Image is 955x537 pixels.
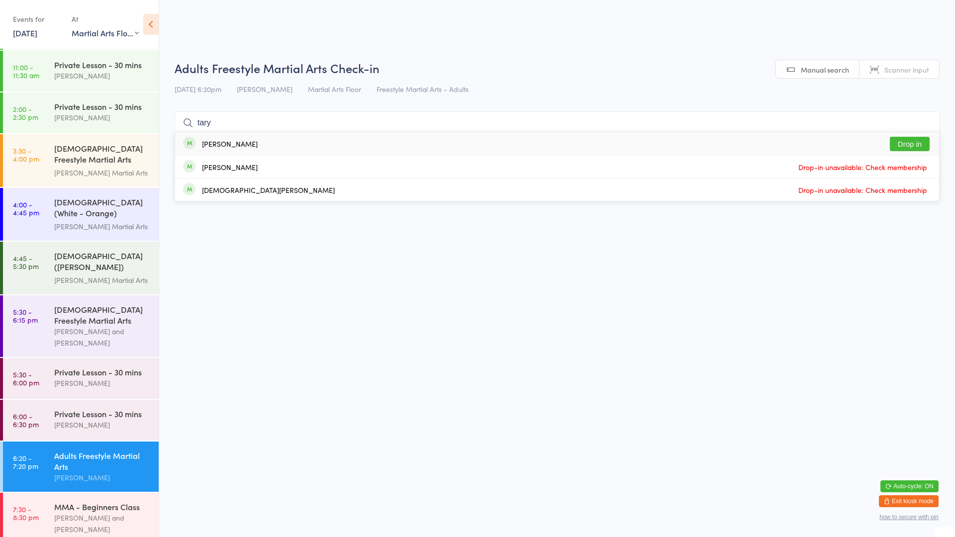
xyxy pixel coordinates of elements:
[54,472,150,483] div: [PERSON_NAME]
[202,140,258,148] div: [PERSON_NAME]
[54,221,150,232] div: [PERSON_NAME] Martial Arts
[796,160,930,175] span: Drop-in unavailable: Check membership
[3,51,159,91] a: 11:00 -11:30 amPrivate Lesson - 30 mins[PERSON_NAME]
[175,111,940,134] input: Search
[13,147,39,163] time: 3:30 - 4:00 pm
[3,188,159,241] a: 4:00 -4:45 pm[DEMOGRAPHIC_DATA] (White - Orange) Freestyle Martial Arts[PERSON_NAME] Martial Arts
[308,84,361,94] span: Martial Arts Floor
[880,480,939,492] button: Auto-cycle: ON
[54,112,150,123] div: [PERSON_NAME]
[54,167,150,179] div: [PERSON_NAME] Martial Arts
[801,65,849,75] span: Manual search
[879,495,939,507] button: Exit kiosk mode
[3,400,159,441] a: 6:00 -6:30 pmPrivate Lesson - 30 mins[PERSON_NAME]
[13,105,38,121] time: 2:00 - 2:30 pm
[54,408,150,419] div: Private Lesson - 30 mins
[54,196,150,221] div: [DEMOGRAPHIC_DATA] (White - Orange) Freestyle Martial Arts
[54,274,150,286] div: [PERSON_NAME] Martial Arts
[13,254,39,270] time: 4:45 - 5:30 pm
[3,134,159,187] a: 3:30 -4:00 pm[DEMOGRAPHIC_DATA] Freestyle Martial Arts (Little Heroes)[PERSON_NAME] Martial Arts
[13,63,39,79] time: 11:00 - 11:30 am
[175,60,940,76] h2: Adults Freestyle Martial Arts Check-in
[796,182,930,197] span: Drop-in unavailable: Check membership
[54,377,150,389] div: [PERSON_NAME]
[3,358,159,399] a: 5:30 -6:00 pmPrivate Lesson - 30 mins[PERSON_NAME]
[879,514,939,521] button: how to secure with pin
[3,295,159,357] a: 5:30 -6:15 pm[DEMOGRAPHIC_DATA] Freestyle Martial Arts[PERSON_NAME] and [PERSON_NAME]
[3,442,159,492] a: 6:20 -7:20 pmAdults Freestyle Martial Arts[PERSON_NAME]
[13,200,39,216] time: 4:00 - 4:45 pm
[13,370,39,386] time: 5:30 - 6:00 pm
[54,512,150,535] div: [PERSON_NAME] and [PERSON_NAME]
[13,11,62,27] div: Events for
[13,308,38,324] time: 5:30 - 6:15 pm
[72,11,139,27] div: At
[54,143,150,167] div: [DEMOGRAPHIC_DATA] Freestyle Martial Arts (Little Heroes)
[54,366,150,377] div: Private Lesson - 30 mins
[202,186,335,194] div: [DEMOGRAPHIC_DATA][PERSON_NAME]
[54,450,150,472] div: Adults Freestyle Martial Arts
[237,84,292,94] span: [PERSON_NAME]
[202,163,258,171] div: [PERSON_NAME]
[54,501,150,512] div: MMA - Beginners Class
[3,242,159,294] a: 4:45 -5:30 pm[DEMOGRAPHIC_DATA] ([PERSON_NAME]) Freestyle Martial Arts[PERSON_NAME] Martial Arts
[54,326,150,349] div: [PERSON_NAME] and [PERSON_NAME]
[54,419,150,431] div: [PERSON_NAME]
[54,59,150,70] div: Private Lesson - 30 mins
[884,65,929,75] span: Scanner input
[54,70,150,82] div: [PERSON_NAME]
[890,137,930,151] button: Drop in
[54,101,150,112] div: Private Lesson - 30 mins
[13,454,38,470] time: 6:20 - 7:20 pm
[377,84,469,94] span: Freestyle Martial Arts - Adults
[54,304,150,326] div: [DEMOGRAPHIC_DATA] Freestyle Martial Arts
[54,250,150,274] div: [DEMOGRAPHIC_DATA] ([PERSON_NAME]) Freestyle Martial Arts
[13,505,39,521] time: 7:30 - 8:30 pm
[13,412,39,428] time: 6:00 - 6:30 pm
[175,84,221,94] span: [DATE] 6:20pm
[3,92,159,133] a: 2:00 -2:30 pmPrivate Lesson - 30 mins[PERSON_NAME]
[13,27,37,38] a: [DATE]
[72,27,139,38] div: Martial Arts Floor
